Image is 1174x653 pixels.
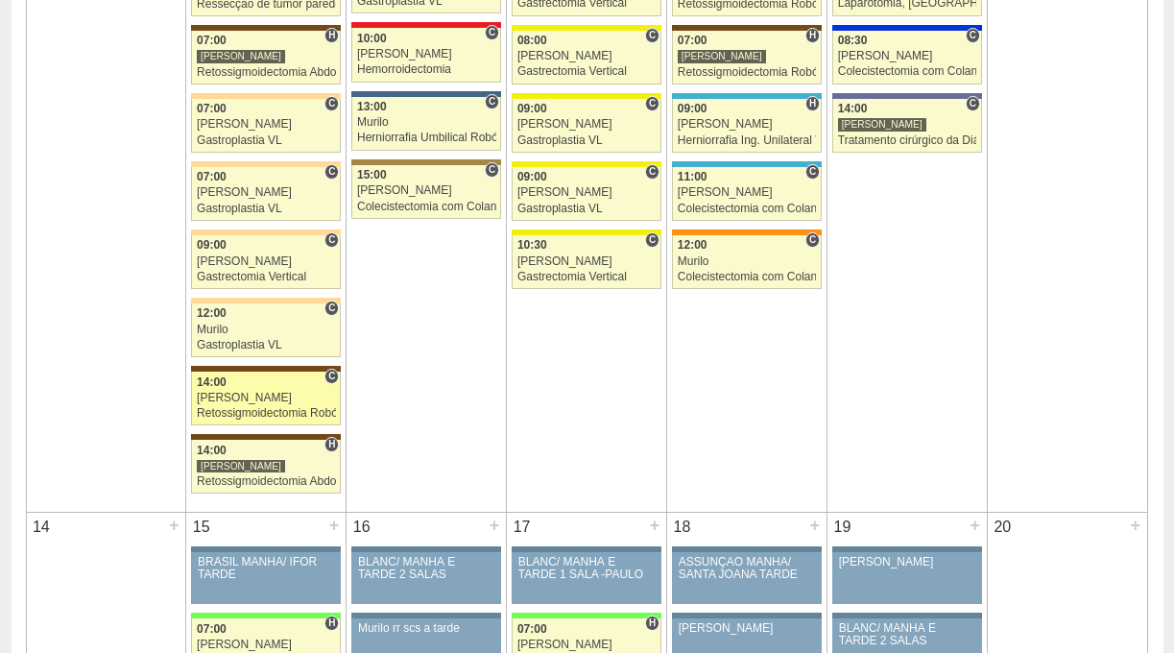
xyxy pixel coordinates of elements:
div: Retossigmoidectomia Robótica [678,66,817,79]
div: Retossigmoidectomia Abdominal VL [197,66,336,79]
div: Key: Bartira [191,93,341,99]
div: Key: Santa Rita [512,25,661,31]
a: H 14:00 [PERSON_NAME] Retossigmoidectomia Abdominal VL [191,440,341,494]
a: C 09:00 [PERSON_NAME] Gastroplastia VL [512,99,661,153]
span: 10:00 [357,32,387,45]
a: C 13:00 Murilo Herniorrafia Umbilical Robótica [351,97,501,151]
div: BRASIL MANHÃ/ IFOR TARDE [198,556,335,581]
div: [PERSON_NAME] [197,255,336,268]
div: Key: Santa Rita [512,93,661,99]
span: Hospital [324,616,339,631]
div: Gastroplastia VL [197,203,336,215]
a: C 11:00 [PERSON_NAME] Colecistectomia com Colangiografia VL [672,167,822,221]
span: Consultório [645,164,659,180]
div: Key: Oswaldo Cruz Paulista [351,159,501,165]
div: Key: Neomater [672,93,822,99]
div: Murilo [678,255,817,268]
span: Consultório [324,369,339,384]
div: 14 [27,513,57,542]
div: BLANC/ MANHÃ E TARDE 2 SALAS [358,556,495,581]
div: Colecistectomia com Colangiografia VL [678,203,817,215]
span: 08:00 [517,34,547,47]
div: 20 [988,513,1018,542]
a: C 12:00 Murilo Gastroplastia VL [191,303,341,357]
span: 15:00 [357,168,387,181]
div: + [647,513,663,538]
div: [PERSON_NAME] [517,639,657,651]
div: Key: Bartira [191,161,341,167]
div: Gastroplastia VL [197,134,336,147]
div: Gastrectomia Vertical [197,271,336,283]
a: C 10:30 [PERSON_NAME] Gastrectomia Vertical [512,235,661,289]
span: 07:00 [197,102,227,115]
div: Key: Santa Joana [672,25,822,31]
div: Herniorrafia Umbilical Robótica [357,132,496,144]
span: Consultório [324,232,339,248]
a: BRASIL MANHÃ/ IFOR TARDE [191,552,341,604]
div: Colecistectomia com Colangiografia VL [357,201,496,213]
div: Gastrectomia Vertical [517,271,657,283]
a: C 09:00 [PERSON_NAME] Gastroplastia VL [512,167,661,221]
a: C 08:30 [PERSON_NAME] Colecistectomia com Colangiografia VL [832,31,982,85]
span: Consultório [485,162,499,178]
div: Key: Aviso [191,546,341,552]
div: Murilo [197,324,336,336]
span: 09:00 [517,170,547,183]
div: 15 [186,513,216,542]
span: 14:00 [838,102,868,115]
div: Key: Santa Rita [512,230,661,235]
div: Key: Santa Joana [191,366,341,372]
div: Colecistectomia com Colangiografia VL [678,271,817,283]
div: Key: Bartira [191,298,341,303]
div: + [326,513,343,538]
div: [PERSON_NAME] [197,118,336,131]
span: Hospital [324,28,339,43]
div: Key: Aviso [832,546,982,552]
div: [PERSON_NAME] [517,50,657,62]
div: [PERSON_NAME] [357,48,496,60]
span: 07:00 [517,622,547,636]
div: Key: Vila Nova Star [832,93,982,99]
div: BLANC/ MANHÃ E TARDE 2 SALAS [839,622,976,647]
div: Key: São Luiz - Itaim [832,25,982,31]
div: Murilo [357,116,496,129]
div: Key: Santa Joana [191,434,341,440]
span: 09:00 [517,102,547,115]
div: Hemorroidectomia [357,63,496,76]
div: Key: Aviso [351,613,501,618]
a: [PERSON_NAME] [832,552,982,604]
span: Consultório [485,94,499,109]
span: 07:00 [197,170,227,183]
div: [PERSON_NAME] [679,622,816,635]
span: Consultório [805,164,820,180]
div: + [968,513,984,538]
a: H 09:00 [PERSON_NAME] Herniorrafia Ing. Unilateral VL [672,99,822,153]
span: 14:00 [197,444,227,457]
div: Gastroplastia VL [517,134,657,147]
span: Consultório [966,96,980,111]
div: Gastrectomia Vertical [517,65,657,78]
span: 13:00 [357,100,387,113]
div: [PERSON_NAME] [678,186,817,199]
a: BLANC/ MANHÃ E TARDE 2 SALAS [351,552,501,604]
div: BLANC/ MANHÃ E TARDE 1 SALA -PAULO [518,556,656,581]
div: + [166,513,182,538]
div: Key: Aviso [832,613,982,618]
div: Colecistectomia com Colangiografia VL [838,65,977,78]
a: C 08:00 [PERSON_NAME] Gastrectomia Vertical [512,31,661,85]
span: Consultório [805,232,820,248]
div: Retossigmoidectomia Robótica [197,407,336,420]
span: Hospital [324,437,339,452]
div: Murilo rr scs a tarde [358,622,495,635]
div: [PERSON_NAME] [678,118,817,131]
a: C 12:00 Murilo Colecistectomia com Colangiografia VL [672,235,822,289]
div: Retossigmoidectomia Abdominal VL [197,475,336,488]
span: 12:00 [197,306,227,320]
div: + [807,513,824,538]
div: [PERSON_NAME] [517,186,657,199]
span: Consultório [324,301,339,316]
div: [PERSON_NAME] [197,392,336,404]
a: C 09:00 [PERSON_NAME] Gastrectomia Vertical [191,235,341,289]
div: [PERSON_NAME] [517,255,657,268]
span: 08:30 [838,34,868,47]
